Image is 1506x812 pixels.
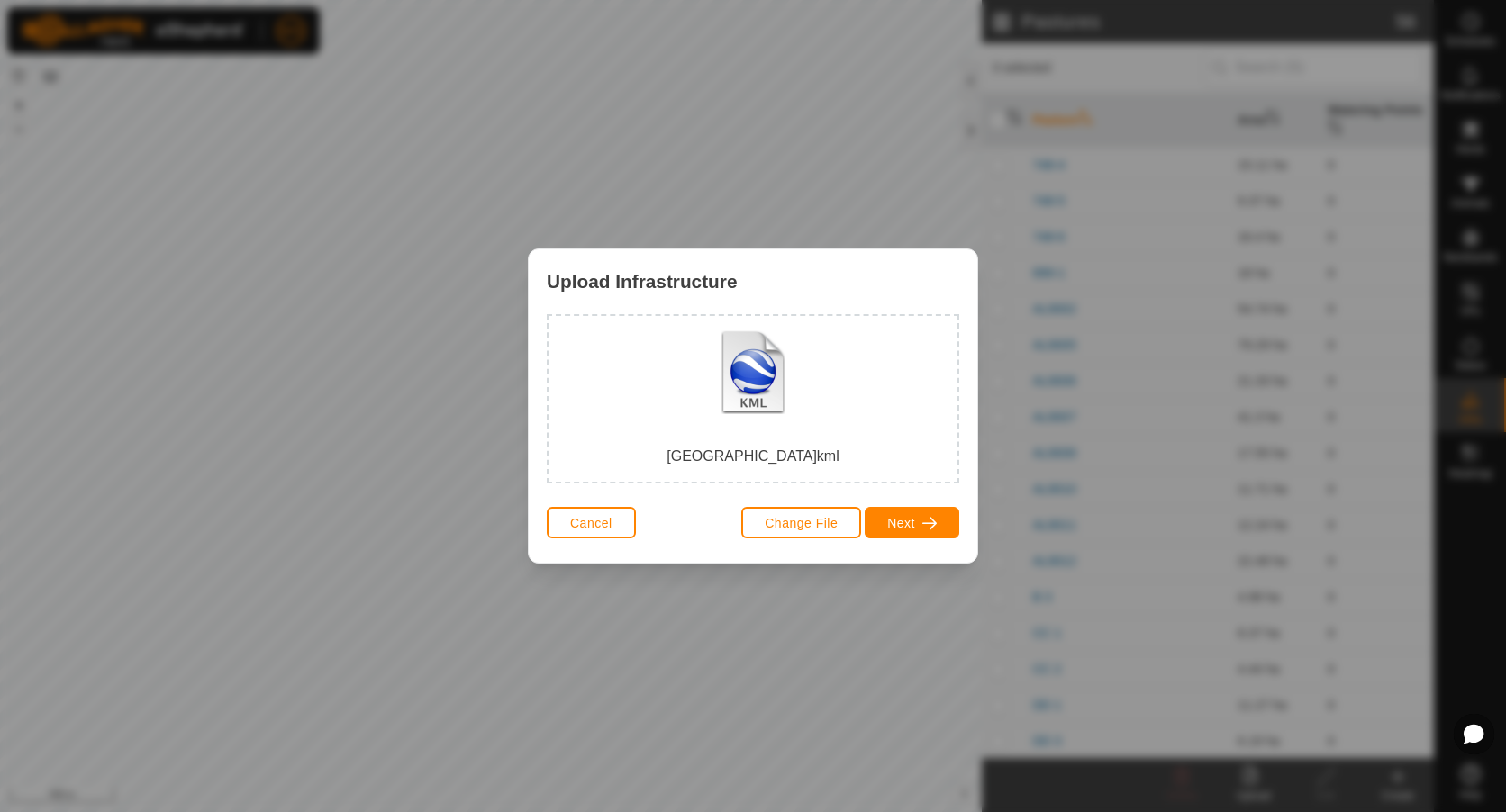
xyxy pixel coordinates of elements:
span: Cancel [570,516,612,530]
span: Upload Infrastructure [547,267,737,295]
span: Next [887,516,915,530]
div: [GEOGRAPHIC_DATA]kml [563,330,943,467]
button: Change File [741,507,861,538]
button: Next [865,507,959,538]
button: Cancel [547,507,636,538]
span: Change File [765,516,838,530]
